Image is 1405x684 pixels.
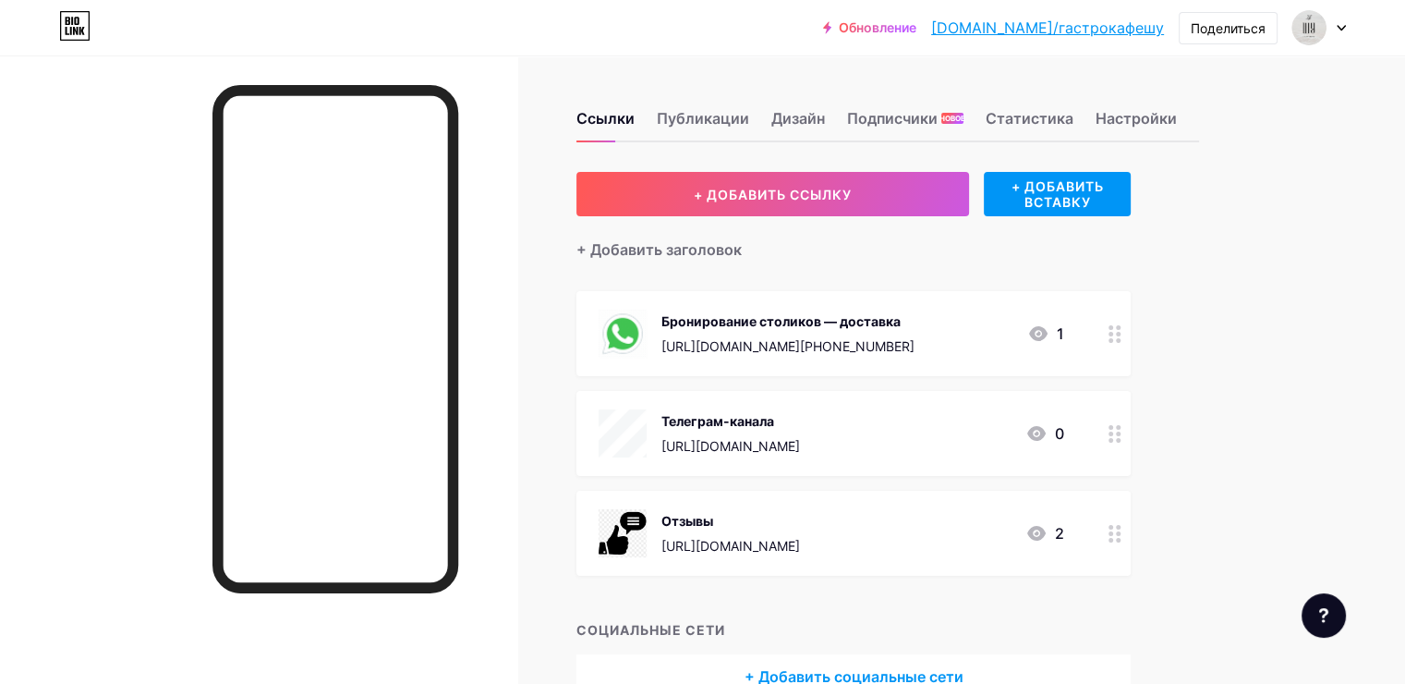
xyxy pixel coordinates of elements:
[661,513,713,529] ya-tr-span: Отзывы
[939,114,965,123] ya-tr-span: НОВОЕ
[1191,20,1266,36] ya-tr-span: Поделиться
[661,313,901,329] ya-tr-span: Бронирование столиков — доставка
[1025,422,1064,445] div: 0
[576,622,725,638] ya-tr-span: СОЦИАЛЬНЫЕ СЕТИ
[661,413,774,429] ya-tr-span: Телеграм-канала
[694,187,852,202] ya-tr-span: + ДОБАВИТЬ ССЫЛКУ
[1291,10,1326,45] img: Крис Кречин
[576,238,742,261] ya-tr-span: + Добавить заголовок
[576,172,969,216] button: + ДОБАВИТЬ ССЫЛКУ
[931,17,1164,39] a: [DOMAIN_NAME]/гастрокафешу
[1025,522,1064,544] div: 2
[984,178,1131,210] ya-tr-span: + ДОБАВИТЬ ВСТАВКУ
[1096,109,1177,128] ya-tr-span: Настройки
[661,338,914,354] ya-tr-span: [URL][DOMAIN_NAME][PHONE_NUMBER]
[599,509,647,557] img: Отзывы
[1027,323,1064,345] div: 1
[931,18,1164,37] ya-tr-span: [DOMAIN_NAME]/гастрокафешу
[661,538,800,554] ya-tr-span: [URL][DOMAIN_NAME]
[847,107,938,129] ya-tr-span: Подписчики
[657,107,749,129] ya-tr-span: Публикации
[576,109,635,128] ya-tr-span: Ссылки
[661,438,800,454] ya-tr-span: [URL][DOMAIN_NAME]
[771,109,825,128] ya-tr-span: Дизайн
[986,109,1073,128] ya-tr-span: Статистика
[839,20,916,35] ya-tr-span: Обновление
[599,310,647,358] img: Бронирование столиков — доставка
